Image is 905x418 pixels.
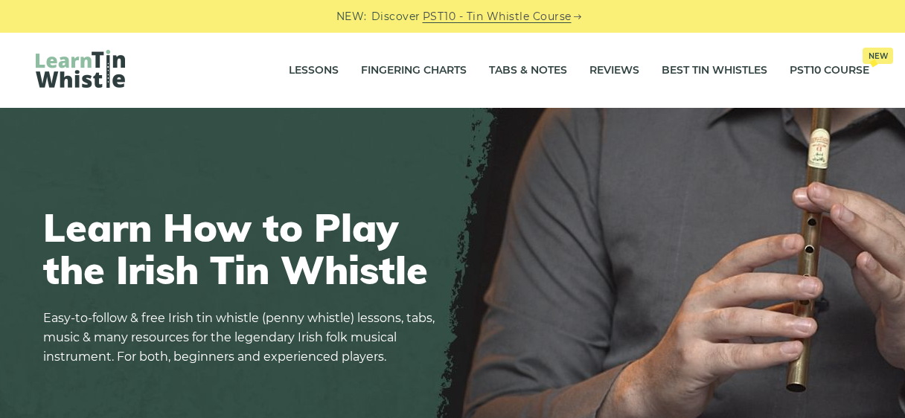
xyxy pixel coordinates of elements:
a: Fingering Charts [361,52,467,89]
a: PST10 CourseNew [790,52,869,89]
a: Reviews [589,52,639,89]
a: Tabs & Notes [489,52,567,89]
a: Best Tin Whistles [662,52,767,89]
img: LearnTinWhistle.com [36,50,125,88]
p: Easy-to-follow & free Irish tin whistle (penny whistle) lessons, tabs, music & many resources for... [43,309,445,367]
span: New [863,48,893,64]
a: Lessons [289,52,339,89]
h1: Learn How to Play the Irish Tin Whistle [43,206,445,291]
